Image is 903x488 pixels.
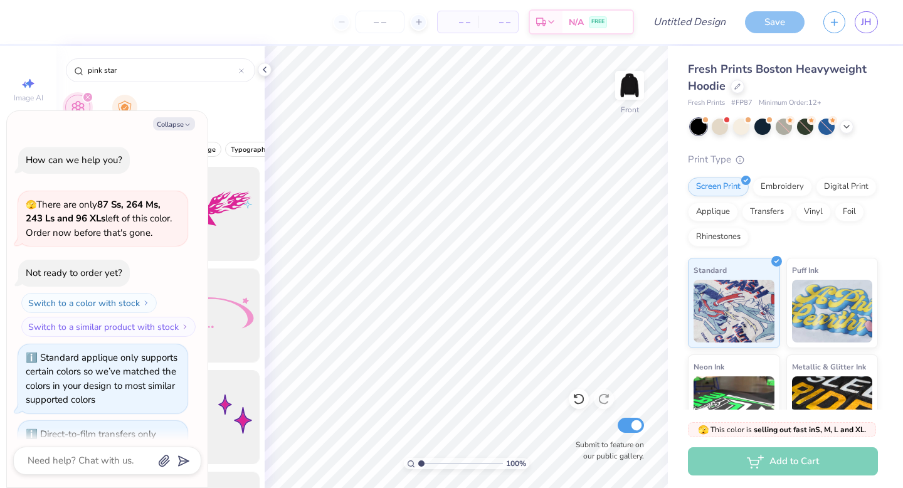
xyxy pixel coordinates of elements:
[445,16,470,29] span: – –
[142,299,150,307] img: Switch to a color with stock
[643,9,736,34] input: Untitled Design
[71,100,85,115] img: Clipart Image
[759,98,821,109] span: Minimum Order: 12 +
[754,425,865,435] strong: selling out fast in S, M, L and XL
[26,351,177,406] div: Standard applique only supports certain colors so we’ve matched the colors in your design to most...
[688,203,738,221] div: Applique
[26,267,122,279] div: Not ready to order yet?
[742,203,792,221] div: Transfers
[835,203,864,221] div: Foil
[181,323,189,331] img: Switch to a similar product with stock
[792,263,818,277] span: Puff Ink
[698,424,867,435] span: This color is .
[65,95,90,132] div: filter for Clipart
[26,154,122,166] div: How can we help you?
[688,98,725,109] span: Fresh Prints
[506,458,526,469] span: 100 %
[752,178,812,196] div: Embroidery
[621,104,639,115] div: Front
[792,360,866,373] span: Metallic & Glitter Ink
[792,280,873,342] img: Puff Ink
[14,93,43,103] span: Image AI
[231,145,269,154] span: Typography
[21,317,196,337] button: Switch to a similar product with stock
[731,98,752,109] span: # FP87
[21,293,157,313] button: Switch to a color with stock
[87,64,239,77] input: Try "Stars"
[104,95,145,132] button: filter button
[688,152,878,167] div: Print Type
[694,280,774,342] img: Standard
[792,376,873,439] img: Metallic & Glitter Ink
[861,15,872,29] span: JH
[26,199,36,211] span: 🫣
[698,424,709,436] span: 🫣
[694,376,774,439] img: Neon Ink
[26,428,178,483] div: Direct-to-film transfers only supports certain colors so we’ve matched the colors in your design ...
[118,100,132,115] img: School's Logo Image
[356,11,404,33] input: – –
[104,95,145,132] div: filter for School's Logo
[65,95,90,132] button: filter button
[485,16,510,29] span: – –
[153,117,195,130] button: Collapse
[694,263,727,277] span: Standard
[225,142,275,157] button: filter button
[816,178,877,196] div: Digital Print
[688,61,867,93] span: Fresh Prints Boston Heavyweight Hoodie
[26,198,172,239] span: There are only left of this color. Order now before that's gone.
[688,178,749,196] div: Screen Print
[688,228,749,247] div: Rhinestones
[569,16,584,29] span: N/A
[569,439,644,462] label: Submit to feature on our public gallery.
[855,11,878,33] a: JH
[617,73,642,98] img: Front
[591,18,605,26] span: FREE
[694,360,724,373] span: Neon Ink
[796,203,831,221] div: Vinyl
